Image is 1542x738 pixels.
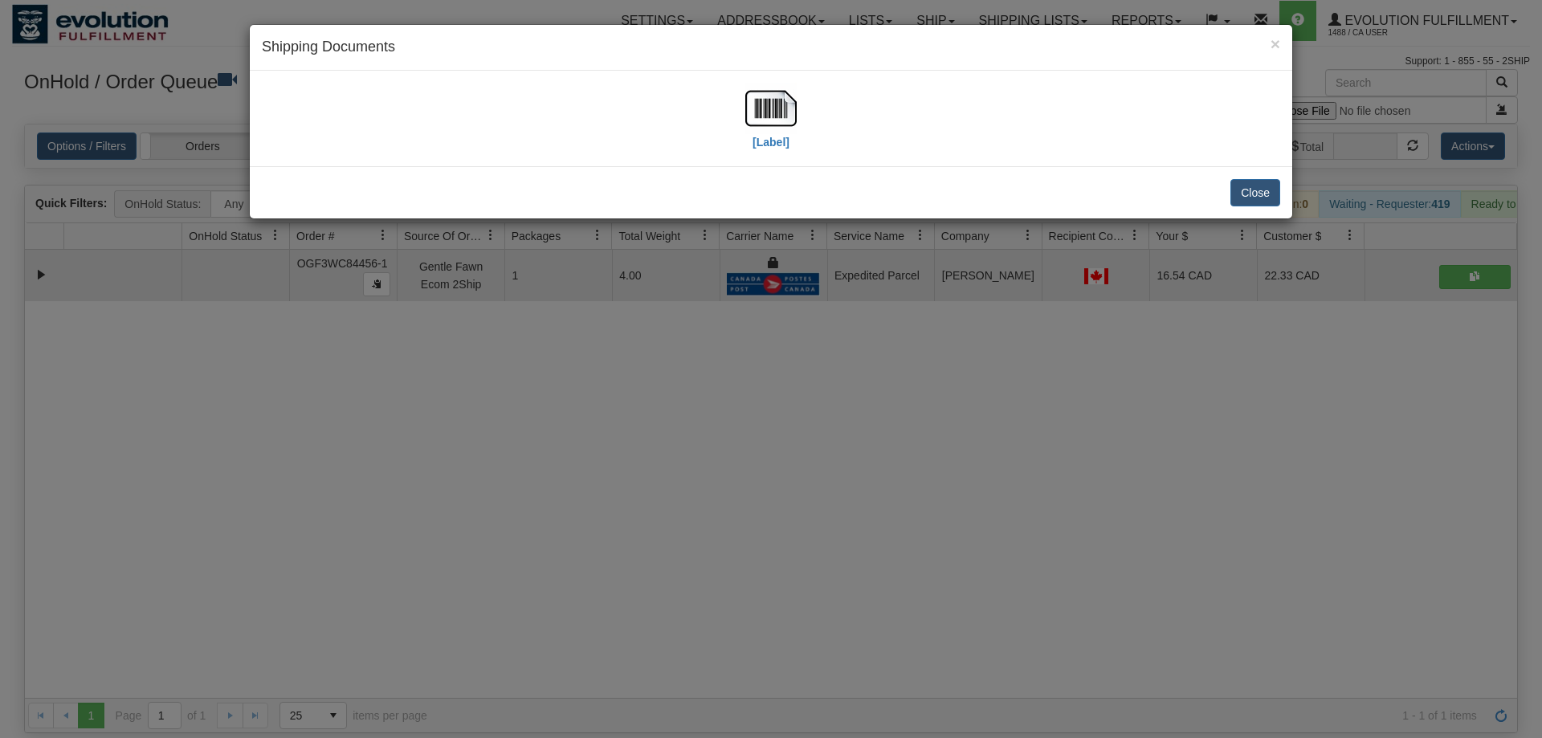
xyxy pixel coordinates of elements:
[1230,179,1280,206] button: Close
[262,37,1280,58] h4: Shipping Documents
[1271,35,1280,52] button: Close
[745,83,797,134] img: barcode.jpg
[753,134,789,150] label: [Label]
[1271,35,1280,53] span: ×
[745,100,797,148] a: [Label]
